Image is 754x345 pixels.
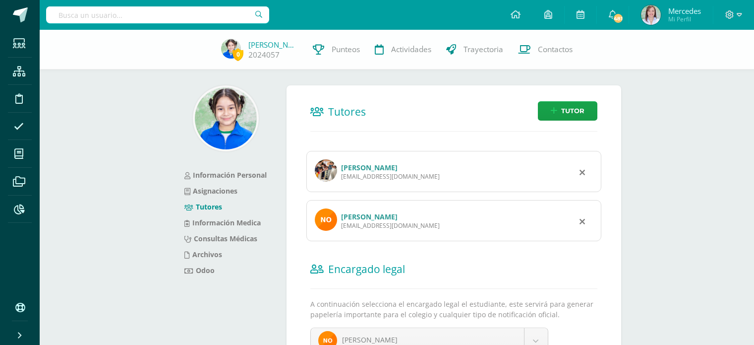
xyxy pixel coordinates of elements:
[184,186,237,196] a: Asignaciones
[561,102,584,120] span: Tutor
[580,215,585,227] div: Remover
[328,262,405,276] span: Encargado legal
[184,202,222,211] a: Tutores
[184,234,257,243] a: Consultas Médicas
[641,5,661,25] img: 51f8b1976f0c327757d1ca743c1ad4cc.png
[439,30,511,69] a: Trayectoria
[248,40,298,50] a: [PERSON_NAME]
[46,6,269,23] input: Busca un usuario...
[538,101,597,121] a: Tutor
[538,44,573,55] span: Contactos
[341,172,440,181] div: [EMAIL_ADDRESS][DOMAIN_NAME]
[221,39,241,59] img: d8ab4bc97cfdde73daea648693186141.png
[184,170,267,180] a: Información Personal
[342,335,398,345] span: [PERSON_NAME]
[668,6,701,16] span: Mercedes
[391,44,431,55] span: Actividades
[341,212,398,221] a: [PERSON_NAME]
[315,208,337,231] img: profile image
[668,15,701,23] span: Mi Perfil
[184,218,261,227] a: Información Medica
[232,48,243,61] span: 0
[511,30,580,69] a: Contactos
[341,221,440,230] div: [EMAIL_ADDRESS][DOMAIN_NAME]
[613,13,624,24] span: 481
[332,44,360,55] span: Punteos
[328,105,366,119] span: Tutores
[305,30,367,69] a: Punteos
[248,50,280,60] a: 2024057
[184,250,222,259] a: Archivos
[315,159,337,182] img: profile image
[184,266,215,275] a: Odoo
[310,299,597,320] p: A continuación selecciona el encargado legal el estudiante, este servirá para generar papelería i...
[367,30,439,69] a: Actividades
[464,44,503,55] span: Trayectoria
[341,163,398,172] a: [PERSON_NAME]
[195,87,257,149] img: d55fceb16058dfa7ecd5ae0ea0dec9a0.png
[580,166,585,178] div: Remover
